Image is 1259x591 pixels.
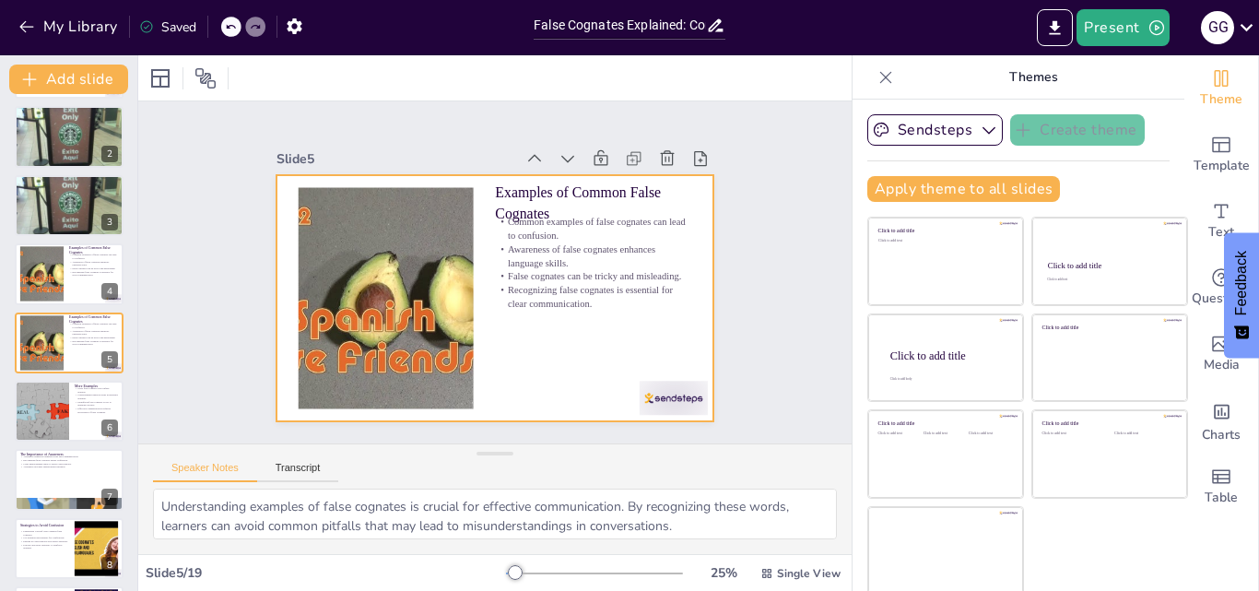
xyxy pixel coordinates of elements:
button: My Library [14,12,125,41]
p: Engage in conversations with native speakers. [20,539,69,543]
div: 3 [15,175,124,236]
div: 4 [101,283,118,300]
div: Change the overall theme [1184,55,1258,122]
div: Click to add text [878,431,920,436]
button: Feedback - Show survey [1224,232,1259,358]
div: Add ready made slides [1184,122,1258,188]
p: Common examples of false cognates can lead to confusion. [501,217,700,284]
div: 5 [101,351,118,368]
div: Saved [139,18,196,36]
p: Awareness enhances language skills and communication. [20,455,118,459]
span: Charts [1202,425,1241,445]
div: 8 [15,518,124,579]
p: Understanding nuances helps in language learning. [75,394,118,400]
span: Single View [777,566,841,581]
p: More Examples [75,384,118,389]
div: 6 [101,420,118,436]
button: Sendsteps [867,114,1003,146]
div: 7 [101,489,118,505]
p: Identifying false cognates is key to language success. [75,400,118,407]
div: Click to add text [878,239,1010,243]
button: Create theme [1010,114,1145,146]
p: Common examples of false cognates can lead to confusion. [69,254,118,260]
p: Examples of Common False Cognates [69,245,118,255]
p: Awareness of false cognates enhances language skills. [69,329,118,336]
span: Template [1194,156,1250,176]
div: Click to add text [924,431,965,436]
div: Click to add title [1042,324,1174,330]
div: 2 [101,146,118,162]
span: Questions [1192,289,1252,309]
p: Strategies to Avoid Confusion [20,522,69,527]
button: Transcript [257,462,339,482]
div: Add text boxes [1184,188,1258,254]
div: Click to add text [1042,431,1100,436]
p: Familiarize yourself with common false cognates. [20,529,69,536]
div: Click to add title [1042,420,1174,427]
p: Recognizing false cognates is essential for clear communication. [487,283,685,350]
div: Click to add title [890,349,1008,361]
span: Theme [1200,89,1242,110]
div: 25 % [701,564,746,582]
p: False cognates can be tricky and misleading. [69,267,118,271]
p: Recognizing false cognates is essential for clear communication. [69,339,118,346]
p: Awareness prevents embarrassing mistakes. [20,466,118,469]
span: Media [1204,355,1240,375]
p: Common examples of false cognates can lead to confusion. [69,322,118,328]
button: Speaker Notes [153,462,257,482]
div: G G [1201,11,1234,44]
span: Text [1208,222,1234,242]
div: Layout [146,64,175,93]
div: Click to add title [878,228,1010,234]
div: Add images, graphics, shapes or video [1184,321,1258,387]
span: Feedback [1233,251,1250,315]
p: Effective communication requires knowledge of false cognates. [75,407,118,413]
div: Click to add text [1114,431,1172,436]
p: Awareness of false cognates enhances language skills. [496,243,694,311]
div: Slide 5 / 19 [146,564,506,582]
button: Export to PowerPoint [1037,9,1073,46]
p: Examples of Common False Cognates [505,184,706,266]
div: Click to add title [1048,261,1171,270]
input: Insert title [534,12,706,39]
button: Add slide [9,65,128,94]
p: Recognizing false cognates is essential for clear communication. [69,270,118,277]
p: Use bilingual dictionaries for clarification. [20,537,69,540]
button: G G [1201,9,1234,46]
div: Click to add text [1047,278,1170,282]
div: Slide 5 [303,107,540,173]
div: Add a table [1184,454,1258,520]
div: Click to add body [890,377,1006,381]
p: False cognates can be tricky and misleading. [69,336,118,339]
div: 3 [101,214,118,230]
div: Get real-time input from your audience [1184,254,1258,321]
div: Click to add text [969,431,1010,436]
div: 6 [15,381,124,442]
span: Position [194,67,217,89]
p: Examples of Common False Cognates [69,314,118,325]
div: 5 [15,313,124,373]
div: 7 [15,449,124,510]
div: 2 [15,106,124,167]
p: Recognizing false cognates builds confidence. [20,459,118,463]
textarea: Understanding examples of false cognates is crucial for effective communication. By recognizing t... [153,489,837,539]
p: Themes [900,55,1166,100]
span: Table [1205,488,1238,508]
p: The Importance of Awareness [20,452,118,457]
div: 4 [15,243,124,304]
button: Present [1077,9,1169,46]
button: Apply theme to all slides [867,176,1060,202]
p: Clear understanding leads to better conversations. [20,463,118,467]
p: More false cognates can confuse learners. [75,386,118,393]
p: False cognates can be tricky and misleading. [493,270,688,325]
p: Practice and study regularly to reinforce learning. [20,543,69,550]
p: Awareness of false cognates enhances language skills. [69,260,118,266]
div: Add charts and graphs [1184,387,1258,454]
div: Click to add title [878,420,1010,427]
div: 8 [101,557,118,573]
